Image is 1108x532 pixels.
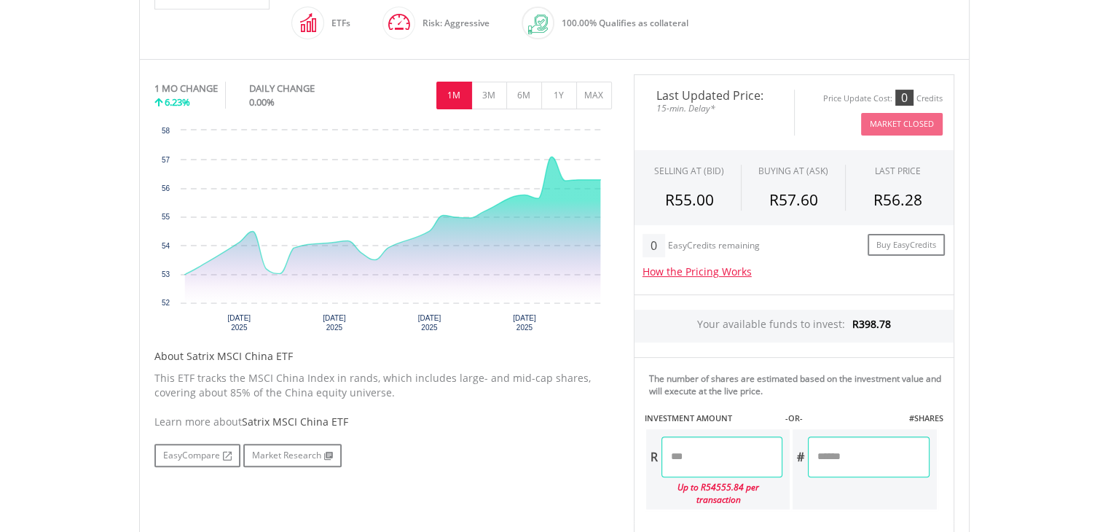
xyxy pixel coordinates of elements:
div: Up to R54555.84 per transaction [646,477,783,509]
div: ETFs [324,6,350,41]
span: 6.23% [165,95,190,109]
text: [DATE] 2025 [323,314,346,332]
text: [DATE] 2025 [417,314,441,332]
div: 0 [895,90,913,106]
span: R56.28 [873,189,922,210]
button: 1M [436,82,472,109]
span: 15-min. Delay* [645,101,783,115]
button: 1Y [541,82,577,109]
div: R [646,437,661,477]
button: Market Closed [861,113,943,136]
div: Learn more about [154,415,612,429]
div: Risk: Aggressive [415,6,490,41]
label: INVESTMENT AMOUNT [645,412,732,424]
button: 3M [471,82,507,109]
span: Satrix MSCI China ETF [242,415,348,429]
div: 0 [643,234,665,257]
h5: About Satrix MSCI China ETF [154,349,612,364]
label: -OR- [785,412,802,424]
label: #SHARES [908,412,943,424]
span: R398.78 [852,317,891,331]
div: Chart. Highcharts interactive chart. [154,123,612,342]
div: 1 MO CHANGE [154,82,218,95]
span: 0.00% [249,95,275,109]
div: Your available funds to invest: [634,310,954,343]
text: 57 [161,156,170,164]
div: Credits [916,93,943,104]
div: The number of shares are estimated based on the investment value and will execute at the live price. [649,372,948,397]
svg: Interactive chart [154,123,612,342]
text: 54 [161,242,170,250]
text: 56 [161,184,170,192]
span: R55.00 [665,189,714,210]
text: [DATE] 2025 [227,314,251,332]
div: LAST PRICE [875,165,921,177]
text: 58 [161,127,170,135]
div: EasyCredits remaining [668,240,760,253]
button: MAX [576,82,612,109]
button: 6M [506,82,542,109]
p: This ETF tracks the MSCI China Index in rands, which includes large- and mid-cap shares, covering... [154,371,612,400]
span: BUYING AT (ASK) [758,165,828,177]
div: SELLING AT (BID) [654,165,724,177]
span: 100.00% Qualifies as collateral [562,17,688,29]
text: 52 [161,299,170,307]
img: collateral-qualifying-green.svg [528,15,548,34]
a: EasyCompare [154,444,240,467]
text: 53 [161,270,170,278]
text: 55 [161,213,170,221]
a: Buy EasyCredits [868,234,945,257]
a: How the Pricing Works [643,265,752,278]
div: DAILY CHANGE [249,82,364,95]
text: [DATE] 2025 [513,314,536,332]
span: Last Updated Price: [645,90,783,101]
span: R57.60 [769,189,817,210]
div: # [793,437,808,477]
a: Market Research [243,444,342,467]
div: Price Update Cost: [823,93,892,104]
